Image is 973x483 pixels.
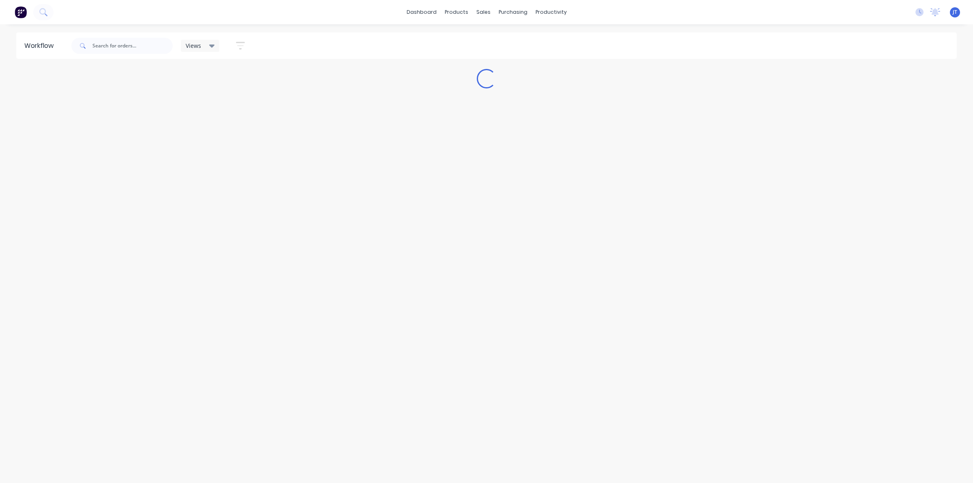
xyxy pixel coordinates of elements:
[953,9,957,16] span: JT
[441,6,472,18] div: products
[532,6,571,18] div: productivity
[472,6,495,18] div: sales
[92,38,173,54] input: Search for orders...
[495,6,532,18] div: purchasing
[24,41,58,51] div: Workflow
[186,41,201,50] span: Views
[403,6,441,18] a: dashboard
[15,6,27,18] img: Factory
